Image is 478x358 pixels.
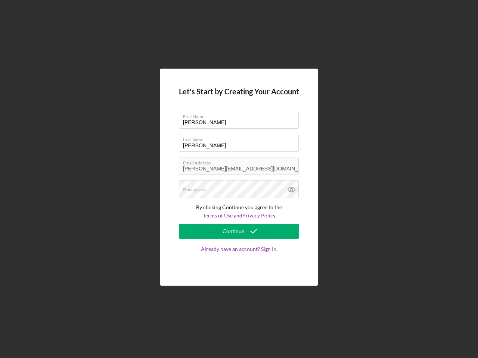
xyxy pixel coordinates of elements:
[223,224,244,239] div: Continue
[179,203,299,220] p: By clicking Continue you agree to the and
[183,111,299,119] label: First Name
[242,212,276,219] a: Privacy Policy
[179,224,299,239] button: Continue
[183,186,206,192] label: Password
[179,87,299,96] h4: Let's Start by Creating Your Account
[183,157,299,166] label: Email Address
[203,212,233,219] a: Terms of Use
[183,134,299,142] label: Last Name
[179,246,299,267] a: Already have an account? Sign In.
